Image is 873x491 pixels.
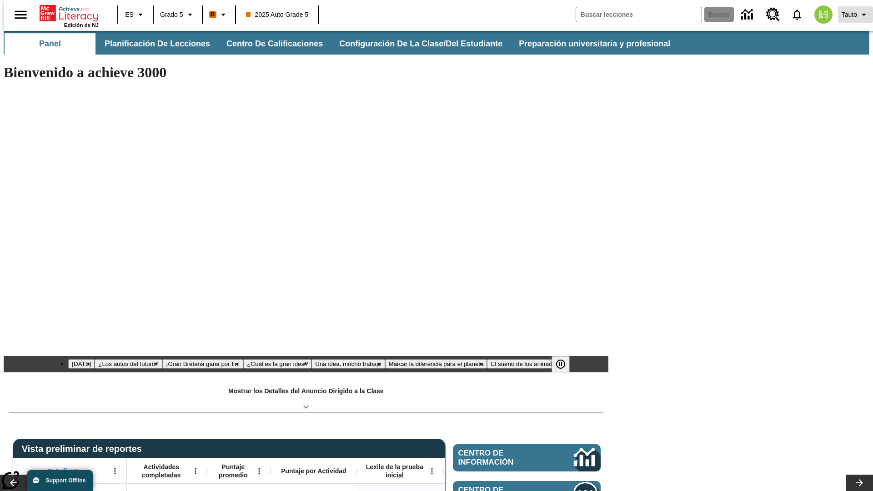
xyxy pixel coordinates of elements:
span: Centro de información [458,449,543,467]
h1: Bienvenido a achieve 3000 [4,64,608,81]
span: Grado 5 [160,10,183,20]
button: Diapositiva 6 Marcar la diferencia para el planeta [385,359,487,369]
span: Support Offline [46,477,85,484]
span: Puntaje promedio [211,463,255,479]
span: Estudiante [48,467,81,475]
button: Diapositiva 3 ¡Gran Bretaña gana por fin! [162,359,243,369]
span: 2025 Auto Grade 5 [246,10,309,20]
button: Escoja un nuevo avatar [809,3,838,26]
span: Edición de NJ [64,22,99,28]
button: Centro de calificaciones [219,33,330,55]
button: Boost El color de la clase es anaranjado. Cambiar el color de la clase. [206,6,232,23]
div: Subbarra de navegación [4,33,678,55]
div: Portada [40,3,99,28]
a: Centro de información [453,444,601,471]
button: Diapositiva 4 ¿Cuál es la gran idea? [243,359,311,369]
button: Preparación universitaria y profesional [512,33,677,55]
span: B [211,9,215,20]
button: Abrir el menú lateral [7,1,34,28]
button: Perfil/Configuración [838,6,873,23]
span: Actividades completadas [131,463,191,479]
button: Configuración de la clase/del estudiante [332,33,510,55]
a: Notificaciones [785,3,809,26]
div: Mostrar los Detalles del Anuncio Dirigido a la Clase [8,381,604,412]
button: Diapositiva 1 Día del Trabajo [68,359,95,369]
button: Abrir menú [252,464,266,478]
button: Lenguaje: ES, Selecciona un idioma [121,6,150,23]
div: Subbarra de navegación [4,31,869,55]
span: Vista preliminar de reportes [22,444,146,454]
span: Puntaje por Actividad [281,467,346,475]
button: Support Offline [27,470,93,491]
div: Pausar [552,356,579,372]
button: Panel [5,33,95,55]
a: Portada [40,4,99,22]
button: Diapositiva 7 El sueño de los animales [487,359,562,369]
span: Tauto [842,10,857,20]
button: Abrir menú [189,464,202,478]
button: Diapositiva 2 ¿Los autos del futuro? [95,359,162,369]
button: Planificación de lecciones [97,33,217,55]
button: Diapositiva 5 Una idea, mucho trabajo [311,359,385,369]
span: Lexile de la prueba inicial [361,463,428,479]
a: Centro de recursos, Se abrirá en una pestaña nueva. [761,2,785,27]
img: avatar image [814,5,833,24]
button: Abrir menú [108,464,122,478]
input: Buscar campo [576,7,702,22]
span: ES [125,10,134,20]
button: Abrir menú [425,464,439,478]
a: Centro de información [736,2,761,27]
p: Mostrar los Detalles del Anuncio Dirigido a la Clase [228,386,384,396]
button: Pausar [552,356,570,372]
button: Grado: Grado 5, Elige un grado [156,6,199,23]
button: Carrusel de lecciones, seguir [846,475,873,491]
